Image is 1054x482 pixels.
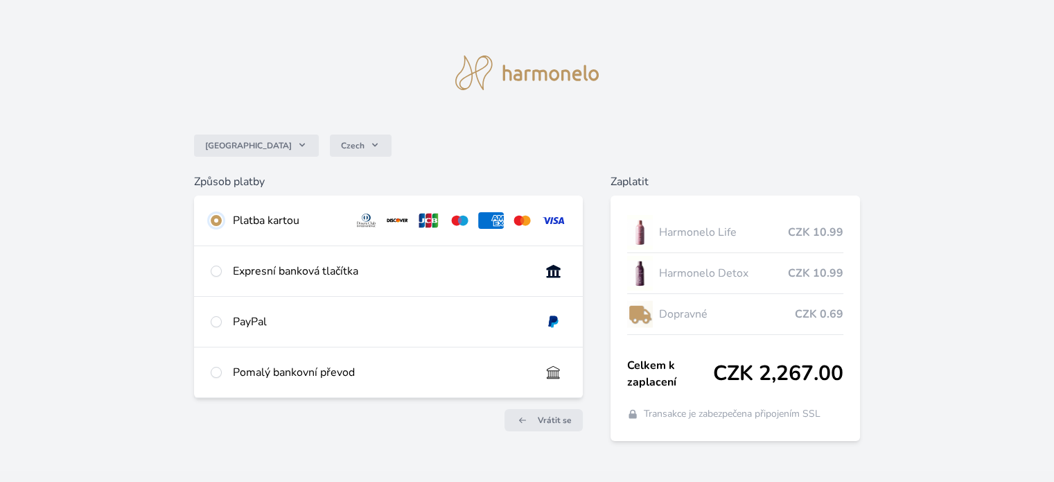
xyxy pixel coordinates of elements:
[205,140,292,151] span: [GEOGRAPHIC_DATA]
[541,364,566,381] img: bankTransfer_IBAN.svg
[611,173,860,190] h6: Zaplatit
[627,357,713,390] span: Celkem k zaplacení
[509,212,535,229] img: mc.svg
[627,256,653,291] img: DETOX_se_stinem_x-lo.jpg
[194,135,319,157] button: [GEOGRAPHIC_DATA]
[385,212,410,229] img: discover.svg
[541,313,566,330] img: paypal.svg
[504,409,583,431] a: Vrátit se
[795,306,843,322] span: CZK 0.69
[330,135,392,157] button: Czech
[788,224,843,241] span: CZK 10.99
[233,263,529,279] div: Expresní banková tlačítka
[353,212,379,229] img: diners.svg
[627,297,653,332] img: delivery-lo.png
[538,415,572,426] span: Vrátit se
[478,212,504,229] img: amex.svg
[416,212,441,229] img: jcb.svg
[233,212,342,229] div: Platba kartou
[658,224,787,241] span: Harmonelo Life
[541,212,566,229] img: visa.svg
[455,55,599,90] img: logo.svg
[627,215,653,250] img: CLEAN_LIFE_se_stinem_x-lo.jpg
[788,265,843,282] span: CZK 10.99
[713,361,843,386] span: CZK 2,267.00
[658,306,794,322] span: Dopravné
[341,140,364,151] span: Czech
[541,263,566,279] img: onlineBanking_CZ.svg
[447,212,473,229] img: maestro.svg
[194,173,582,190] h6: Způsob platby
[233,364,529,381] div: Pomalý bankovní převod
[644,407,820,421] span: Transakce je zabezpečena připojením SSL
[233,313,529,330] div: PayPal
[658,265,787,282] span: Harmonelo Detox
